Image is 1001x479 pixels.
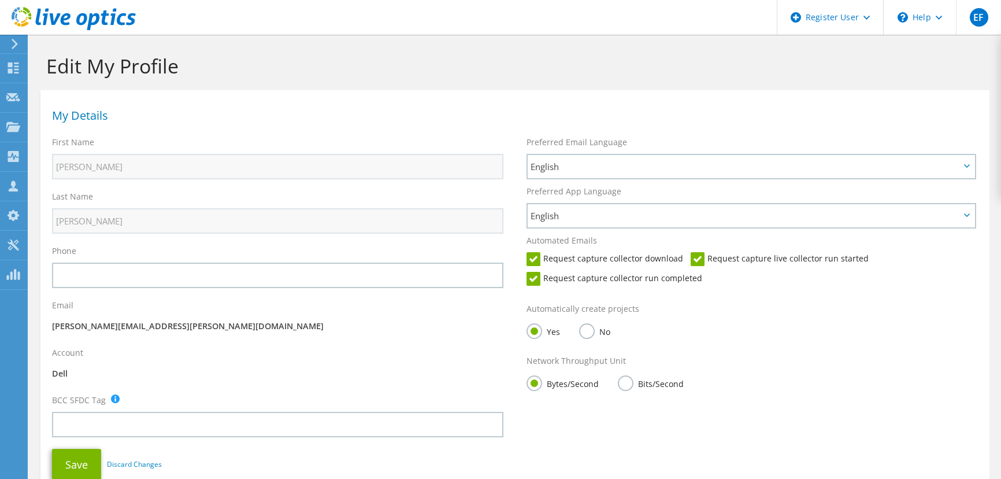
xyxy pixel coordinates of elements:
[691,252,869,266] label: Request capture live collector run started
[970,8,988,27] span: EF
[527,186,621,197] label: Preferred App Language
[52,137,94,148] label: First Name
[46,54,978,78] h1: Edit My Profile
[527,272,702,286] label: Request capture collector run completed
[52,110,972,121] h1: My Details
[531,160,960,174] span: English
[527,355,626,367] label: Network Throughput Unit
[527,323,560,338] label: Yes
[52,367,503,380] p: Dell
[52,300,73,311] label: Email
[531,209,960,223] span: English
[52,320,503,333] p: [PERSON_NAME][EMAIL_ADDRESS][PERSON_NAME][DOMAIN_NAME]
[527,375,599,390] label: Bytes/Second
[579,323,610,338] label: No
[52,245,76,257] label: Phone
[52,395,106,406] label: BCC SFDC Tag
[618,375,684,390] label: Bits/Second
[527,235,597,246] label: Automated Emails
[52,191,93,202] label: Last Name
[527,137,627,148] label: Preferred Email Language
[898,12,908,23] svg: \n
[52,347,83,359] label: Account
[527,303,639,315] label: Automatically create projects
[527,252,683,266] label: Request capture collector download
[107,458,162,471] a: Discard Changes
